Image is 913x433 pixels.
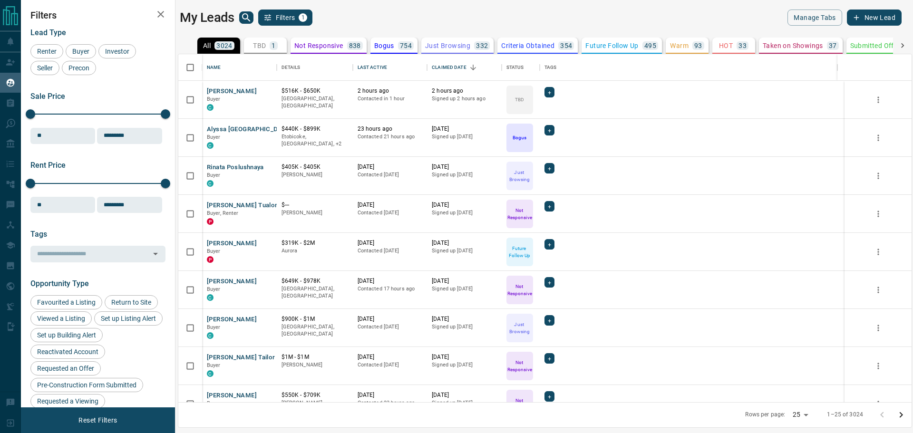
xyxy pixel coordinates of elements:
div: Last Active [353,54,427,81]
span: Lead Type [30,28,66,37]
button: more [871,245,885,259]
p: HOT [719,42,733,49]
span: Return to Site [108,298,155,306]
div: Reactivated Account [30,345,105,359]
div: Viewed a Listing [30,311,92,326]
div: Requested an Offer [30,361,101,375]
div: 25 [789,408,812,422]
p: Not Responsive [507,283,532,297]
span: Opportunity Type [30,279,89,288]
span: Buyer [207,172,221,178]
div: Tags [544,54,557,81]
div: property.ca [207,256,214,263]
div: condos.ca [207,104,214,111]
p: [DATE] [358,391,423,399]
span: + [548,87,551,97]
button: more [871,359,885,373]
p: [PERSON_NAME] [282,171,348,179]
p: 1 [272,42,275,49]
p: [DATE] [432,201,497,209]
div: Buyer [66,44,96,58]
span: Buyer, Renter [207,210,239,216]
p: Contacted [DATE] [358,209,423,217]
p: Signed up [DATE] [432,247,497,255]
span: Tags [30,230,47,239]
span: Reactivated Account [34,348,102,356]
div: Favourited a Listing [30,295,102,309]
p: 3024 [216,42,233,49]
button: [PERSON_NAME] [207,315,257,324]
span: Buyer [207,400,221,406]
div: + [544,277,554,288]
p: 33 [738,42,747,49]
button: Reset Filters [72,412,123,428]
div: Set up Building Alert [30,328,103,342]
p: $649K - $978K [282,277,348,285]
div: Details [277,54,353,81]
button: search button [239,11,253,24]
span: Buyer [207,362,221,368]
p: Signed up [DATE] [432,285,497,293]
span: Favourited a Listing [34,298,99,306]
p: Not Responsive [294,42,343,49]
button: [PERSON_NAME] Tualombo [PERSON_NAME] [207,201,340,210]
div: condos.ca [207,294,214,301]
p: Contacted 17 hours ago [358,285,423,293]
p: Contacted [DATE] [358,361,423,369]
span: Buyer [207,324,221,330]
div: Requested a Viewing [30,394,105,408]
p: [GEOGRAPHIC_DATA], [GEOGRAPHIC_DATA] [282,95,348,110]
p: 93 [694,42,702,49]
p: [DATE] [432,277,497,285]
button: more [871,93,885,107]
p: 2 hours ago [358,87,423,95]
button: [PERSON_NAME] [207,87,257,96]
p: $516K - $650K [282,87,348,95]
p: Future Follow Up [507,245,532,259]
button: [PERSON_NAME] [207,391,257,400]
div: Return to Site [105,295,158,309]
button: more [871,321,885,335]
span: Buyer [69,48,93,55]
div: property.ca [207,218,214,225]
p: [DATE] [432,353,497,361]
div: + [544,163,554,173]
p: Submitted Offer [850,42,900,49]
p: 1–25 of 3024 [827,411,863,419]
p: $--- [282,201,348,209]
button: Sort [466,61,480,74]
p: Contacted [DATE] [358,171,423,179]
span: + [548,240,551,249]
span: + [548,202,551,211]
p: 332 [476,42,488,49]
p: $440K - $899K [282,125,348,133]
span: Buyer [207,286,221,292]
span: Buyer [207,96,221,102]
h2: Filters [30,10,165,21]
p: Just Browsing [507,169,532,183]
p: [DATE] [358,201,423,209]
p: Not Responsive [507,359,532,373]
h1: My Leads [180,10,234,25]
button: New Lead [847,10,902,26]
p: $405K - $405K [282,163,348,171]
span: 1 [300,14,306,21]
p: Signed up 2 hours ago [432,95,497,103]
button: Alyssa [GEOGRAPHIC_DATA] [207,125,292,134]
p: [DATE] [432,315,497,323]
div: + [544,391,554,402]
p: Just Browsing [425,42,470,49]
p: [PERSON_NAME] [282,361,348,369]
button: Manage Tabs [787,10,842,26]
button: Go to next page [892,405,911,424]
p: [DATE] [432,391,497,399]
span: + [548,278,551,287]
p: Taken on Showings [763,42,823,49]
div: + [544,201,554,212]
button: more [871,207,885,221]
div: Pre-Construction Form Submitted [30,378,143,392]
div: Name [207,54,221,81]
p: [DATE] [358,239,423,247]
p: [GEOGRAPHIC_DATA], [GEOGRAPHIC_DATA] [282,323,348,338]
div: condos.ca [207,370,214,377]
